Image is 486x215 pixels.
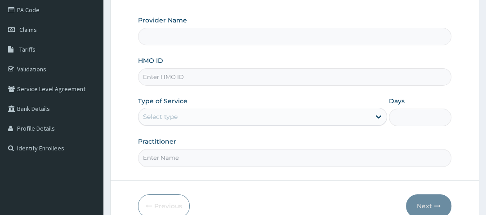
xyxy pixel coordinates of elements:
div: Select type [143,112,178,121]
label: Type of Service [138,97,187,105]
input: Enter HMO ID [138,68,451,86]
span: Tariffs [19,45,36,53]
label: HMO ID [138,56,163,65]
span: Claims [19,26,37,34]
label: Days [389,97,405,105]
label: Practitioner [138,137,176,146]
label: Provider Name [138,16,187,25]
input: Enter Name [138,149,451,167]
